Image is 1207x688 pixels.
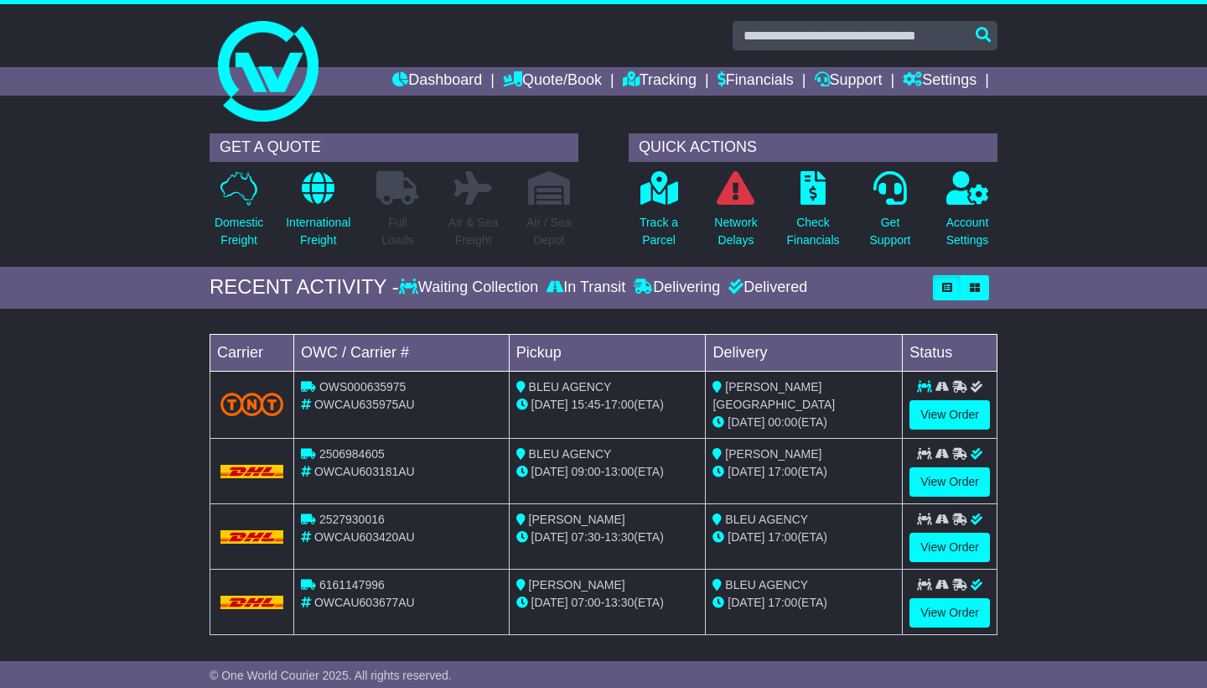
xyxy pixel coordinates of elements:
[728,530,764,544] span: [DATE]
[946,214,989,249] p: Account Settings
[725,513,808,526] span: BLEU AGENCY
[714,214,757,249] p: Network Delays
[768,596,797,609] span: 17:00
[768,465,797,478] span: 17:00
[706,334,903,371] td: Delivery
[909,467,990,497] a: View Order
[516,529,699,546] div: - (ETA)
[725,447,821,461] span: [PERSON_NAME]
[604,398,634,411] span: 17:00
[724,279,807,297] div: Delivered
[531,530,568,544] span: [DATE]
[712,594,895,612] div: (ETA)
[768,530,797,544] span: 17:00
[604,596,634,609] span: 13:30
[285,170,351,258] a: InternationalFreight
[314,465,415,478] span: OWCAU603181AU
[728,465,764,478] span: [DATE]
[909,598,990,628] a: View Order
[210,334,294,371] td: Carrier
[623,67,697,96] a: Tracking
[392,67,482,96] a: Dashboard
[220,465,283,478] img: DHL.png
[314,596,415,609] span: OWCAU603677AU
[503,67,602,96] a: Quote/Book
[399,279,542,297] div: Waiting Collection
[531,465,568,478] span: [DATE]
[640,214,678,249] p: Track a Parcel
[220,393,283,415] img: TNT_Domestic.png
[516,396,699,414] div: - (ETA)
[604,465,634,478] span: 13:00
[542,279,629,297] div: In Transit
[945,170,990,258] a: AccountSettings
[868,170,911,258] a: GetSupport
[768,415,797,429] span: 00:00
[376,214,418,249] p: Full Loads
[717,67,794,96] a: Financials
[319,578,385,592] span: 6161147996
[725,578,808,592] span: BLEU AGENCY
[572,398,601,411] span: 15:45
[529,513,625,526] span: [PERSON_NAME]
[526,214,572,249] p: Air / Sea Depot
[629,133,997,162] div: QUICK ACTIONS
[869,214,910,249] p: Get Support
[903,334,997,371] td: Status
[220,530,283,544] img: DHL.png
[531,596,568,609] span: [DATE]
[448,214,498,249] p: Air & Sea Freight
[210,669,452,682] span: © One World Courier 2025. All rights reserved.
[529,380,612,394] span: BLEU AGENCY
[604,530,634,544] span: 13:30
[909,400,990,430] a: View Order
[712,380,835,411] span: [PERSON_NAME][GEOGRAPHIC_DATA]
[214,170,264,258] a: DomesticFreight
[785,170,840,258] a: CheckFinancials
[572,530,601,544] span: 07:30
[319,513,385,526] span: 2527930016
[319,447,385,461] span: 2506984605
[286,214,350,249] p: International Freight
[210,275,399,300] div: RECENT ACTIVITY -
[713,170,758,258] a: NetworkDelays
[210,133,578,162] div: GET A QUOTE
[294,334,510,371] td: OWC / Carrier #
[639,170,679,258] a: Track aParcel
[712,414,895,431] div: (ETA)
[728,415,764,429] span: [DATE]
[314,530,415,544] span: OWCAU603420AU
[529,447,612,461] span: BLEU AGENCY
[314,398,415,411] span: OWCAU635975AU
[215,214,263,249] p: Domestic Freight
[728,596,764,609] span: [DATE]
[529,578,625,592] span: [PERSON_NAME]
[220,596,283,609] img: DHL.png
[815,67,883,96] a: Support
[909,533,990,562] a: View Order
[786,214,839,249] p: Check Financials
[572,465,601,478] span: 09:00
[572,596,601,609] span: 07:00
[509,334,706,371] td: Pickup
[712,529,895,546] div: (ETA)
[516,463,699,481] div: - (ETA)
[319,380,407,394] span: OWS000635975
[516,594,699,612] div: - (ETA)
[629,279,724,297] div: Delivering
[712,463,895,481] div: (ETA)
[903,67,976,96] a: Settings
[531,398,568,411] span: [DATE]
